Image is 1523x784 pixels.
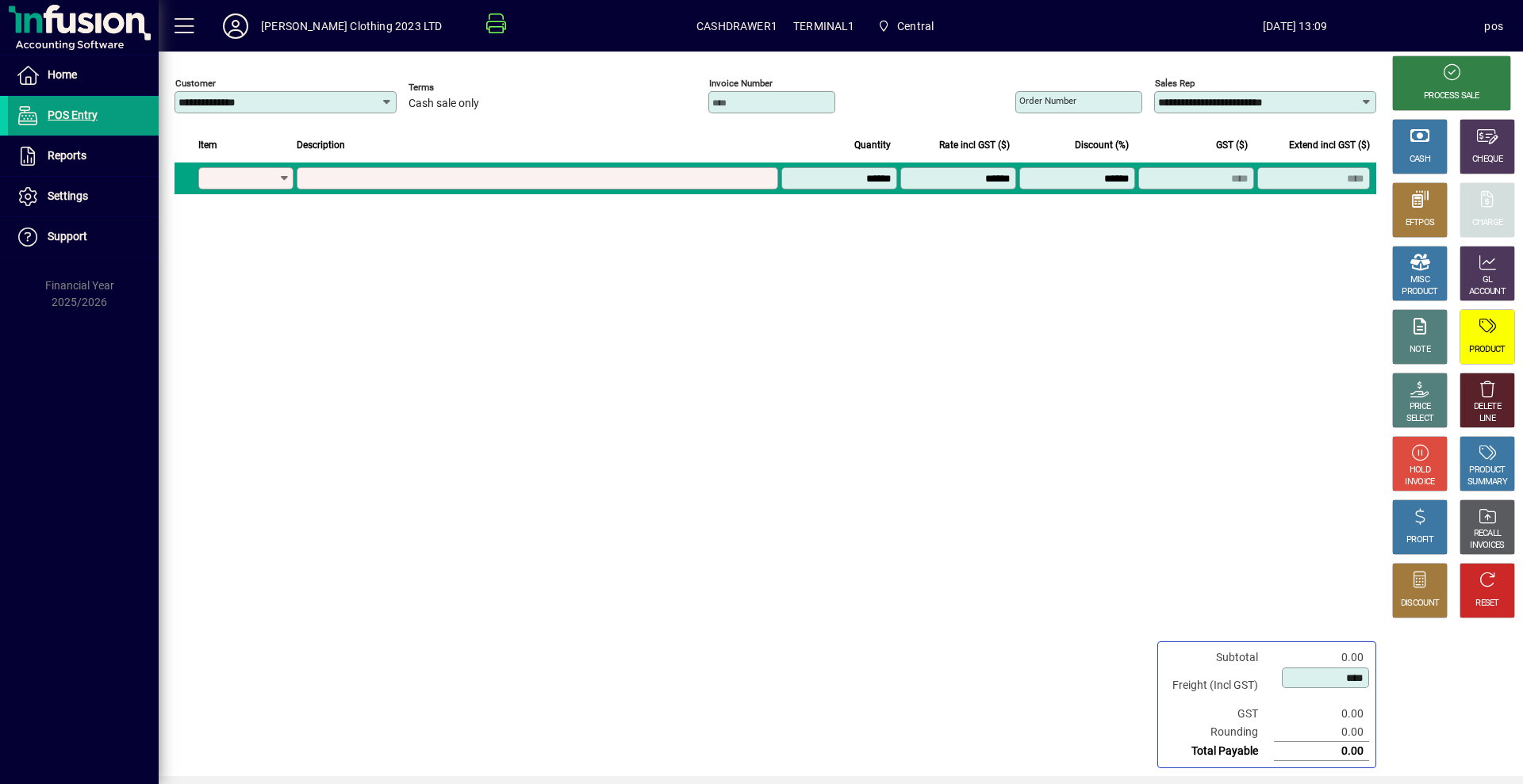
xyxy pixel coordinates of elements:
[8,136,159,176] a: Reports
[1406,534,1433,546] div: PROFIT
[175,78,216,89] mat-label: Customer
[48,230,87,243] span: Support
[1424,90,1479,102] div: PROCESS SALE
[297,136,345,154] span: Description
[1469,465,1505,476] div: PRODUCT
[1479,413,1495,425] div: LINE
[1472,154,1502,166] div: CHEQUE
[854,136,891,154] span: Quantity
[48,68,77,81] span: Home
[8,217,159,257] a: Support
[1474,401,1501,413] div: DELETE
[1475,598,1499,610] div: RESET
[1401,598,1439,610] div: DISCOUNT
[48,149,86,162] span: Reports
[1472,217,1503,229] div: CHARGE
[198,136,217,154] span: Item
[897,13,934,39] span: Central
[1274,723,1369,742] td: 0.00
[1484,13,1503,39] div: pos
[793,13,855,39] span: TERMINAL1
[1410,465,1430,476] div: HOLD
[1164,667,1274,705] td: Freight (Incl GST)
[696,13,777,39] span: CASHDRAWER1
[48,189,88,202] span: Settings
[8,55,159,95] a: Home
[871,12,941,40] span: Central
[939,136,1010,154] span: Rate incl GST ($)
[1075,136,1129,154] span: Discount (%)
[1406,413,1434,425] div: SELECT
[1469,286,1506,298] div: ACCOUNT
[1474,528,1502,540] div: RECALL
[1019,95,1076,106] mat-label: Order number
[1483,274,1493,286] div: GL
[409,82,504,93] span: Terms
[1164,705,1274,723] td: GST
[1467,476,1507,488] div: SUMMARY
[1164,742,1274,761] td: Total Payable
[261,13,442,39] div: [PERSON_NAME] Clothing 2023 LTD
[1155,78,1195,89] mat-label: Sales rep
[1410,401,1431,413] div: PRICE
[1402,286,1437,298] div: PRODUCT
[1406,217,1435,229] div: EFTPOS
[1410,274,1429,286] div: MISC
[409,98,479,110] span: Cash sale only
[48,109,98,121] span: POS Entry
[1410,344,1430,356] div: NOTE
[1410,154,1430,166] div: CASH
[1106,13,1485,39] span: [DATE] 13:09
[1274,648,1369,667] td: 0.00
[1405,476,1434,488] div: INVOICE
[1470,540,1504,552] div: INVOICES
[1274,705,1369,723] td: 0.00
[1469,344,1505,356] div: PRODUCT
[1274,742,1369,761] td: 0.00
[1164,723,1274,742] td: Rounding
[1289,136,1370,154] span: Extend incl GST ($)
[8,177,159,216] a: Settings
[1164,648,1274,667] td: Subtotal
[1216,136,1248,154] span: GST ($)
[709,78,773,89] mat-label: Invoice number
[210,12,261,40] button: Profile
